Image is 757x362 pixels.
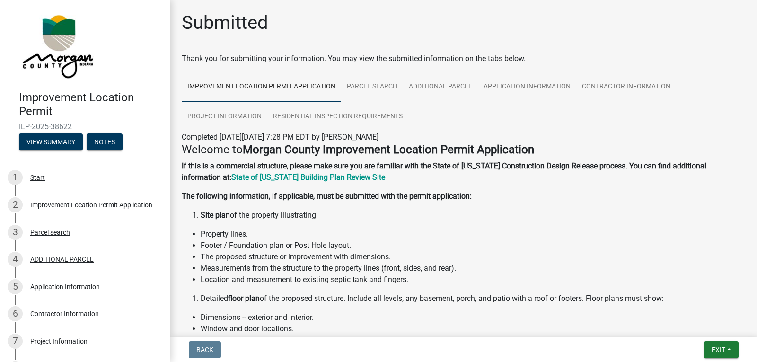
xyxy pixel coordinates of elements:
[87,139,123,146] wm-modal-confirm: Notes
[30,338,88,344] div: Project Information
[8,252,23,267] div: 4
[8,197,23,212] div: 2
[231,173,385,182] a: State of [US_STATE] Building Plan Review Site
[19,10,95,81] img: Morgan County, Indiana
[8,334,23,349] div: 7
[19,139,83,146] wm-modal-confirm: Summary
[30,283,100,290] div: Application Information
[189,341,221,358] button: Back
[87,133,123,150] button: Notes
[182,53,746,64] div: Thank you for submitting your information. You may view the submitted information on the tabs below.
[182,102,267,132] a: Project Information
[182,11,268,34] h1: Submitted
[8,306,23,321] div: 6
[182,72,341,102] a: Improvement Location Permit Application
[201,293,746,304] li: Detailed of the proposed structure. Include all levels, any basement, porch, and patio with a roo...
[19,91,163,118] h4: Improvement Location Permit
[30,310,99,317] div: Contractor Information
[576,72,676,102] a: Contractor Information
[403,72,478,102] a: ADDITIONAL PARCEL
[201,240,746,251] li: Footer / Foundation plan or Post Hole layout.
[30,229,70,236] div: Parcel search
[201,274,746,285] li: Location and measurement to existing septic tank and fingers.
[712,346,725,353] span: Exit
[30,202,152,208] div: Improvement Location Permit Application
[201,229,746,240] li: Property lines.
[182,192,472,201] strong: The following information, if applicable, must be submitted with the permit application:
[30,174,45,181] div: Start
[182,132,378,141] span: Completed [DATE][DATE] 7:28 PM EDT by [PERSON_NAME]
[201,312,746,323] li: Dimensions -- exterior and interior.
[19,133,83,150] button: View Summary
[267,102,408,132] a: Residential Inspection Requirements
[243,143,534,156] strong: Morgan County Improvement Location Permit Application
[182,161,706,182] strong: If this is a commercial structure, please make sure you are familiar with the State of [US_STATE]...
[201,263,746,274] li: Measurements from the structure to the property lines (front, sides, and rear).
[704,341,739,358] button: Exit
[478,72,576,102] a: Application Information
[19,122,151,131] span: ILP-2025-38622
[196,346,213,353] span: Back
[8,225,23,240] div: 3
[201,210,746,221] li: of the property illustrating:
[201,251,746,263] li: The proposed structure or improvement with dimensions.
[201,323,746,335] li: Window and door locations.
[8,170,23,185] div: 1
[182,143,746,157] h4: Welcome to
[201,211,230,220] strong: Site plan
[341,72,403,102] a: Parcel search
[30,256,94,263] div: ADDITIONAL PARCEL
[228,294,260,303] strong: floor plan
[8,279,23,294] div: 5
